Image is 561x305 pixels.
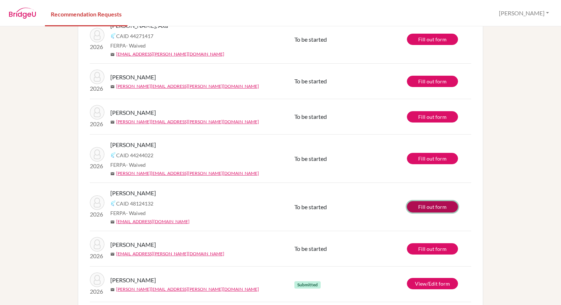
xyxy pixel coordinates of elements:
[407,111,458,123] a: Fill out form
[45,1,127,26] a: Recommendation Requests
[116,83,259,90] a: [PERSON_NAME][EMAIL_ADDRESS][PERSON_NAME][DOMAIN_NAME]
[126,210,146,216] span: - Waived
[90,84,104,93] p: 2026
[110,52,115,57] span: mail
[116,32,153,40] span: CAID 44271417
[116,286,259,293] a: [PERSON_NAME][EMAIL_ADDRESS][PERSON_NAME][DOMAIN_NAME]
[110,42,146,49] span: FERPA
[110,120,115,124] span: mail
[90,147,104,162] img: Rivera, Marcia
[90,195,104,210] img: SIMON, WAEL
[110,161,146,169] span: FERPA
[110,287,115,292] span: mail
[110,252,115,256] span: mail
[294,113,327,120] span: To be started
[294,36,327,43] span: To be started
[407,201,458,212] a: Fill out form
[90,42,104,51] p: 2026
[126,162,146,168] span: - Waived
[110,209,146,217] span: FERPA
[90,105,104,120] img: Alvarado, Katina
[90,287,104,296] p: 2026
[407,243,458,255] a: Fill out form
[110,152,116,158] img: Common App logo
[110,73,156,82] span: [PERSON_NAME]
[294,78,327,84] span: To be started
[90,69,104,84] img: FUNEZ, CECILIA
[110,276,156,285] span: [PERSON_NAME]
[9,8,36,19] img: BridgeU logo
[110,84,115,89] span: mail
[110,240,156,249] span: [PERSON_NAME]
[126,42,146,49] span: - Waived
[294,245,327,252] span: To be started
[116,170,259,177] a: [PERSON_NAME][EMAIL_ADDRESS][PERSON_NAME][DOMAIN_NAME]
[294,281,321,289] span: Submitted
[116,151,153,159] span: CAID 44244022
[90,252,104,260] p: 2026
[110,172,115,176] span: mail
[110,33,116,39] img: Common App logo
[110,108,156,117] span: [PERSON_NAME]
[116,51,224,57] a: [EMAIL_ADDRESS][PERSON_NAME][DOMAIN_NAME]
[90,237,104,252] img: Torres, Arianna
[116,218,190,225] a: [EMAIL_ADDRESS][DOMAIN_NAME]
[407,153,458,164] a: Fill out form
[110,189,156,197] span: [PERSON_NAME]
[407,76,458,87] a: Fill out form
[407,278,458,289] a: View/Edit form
[116,118,259,125] a: [PERSON_NAME][EMAIL_ADDRESS][PERSON_NAME][DOMAIN_NAME]
[90,272,104,287] img: Reyes, Jorge
[294,155,327,162] span: To be started
[90,162,104,170] p: 2026
[90,210,104,219] p: 2026
[110,200,116,206] img: Common App logo
[294,203,327,210] span: To be started
[496,6,552,20] button: [PERSON_NAME]
[90,120,104,128] p: 2026
[116,200,153,207] span: CAID 48124132
[407,34,458,45] a: Fill out form
[110,220,115,224] span: mail
[90,28,104,42] img: Matute, Axa
[116,251,224,257] a: [EMAIL_ADDRESS][PERSON_NAME][DOMAIN_NAME]
[110,140,156,149] span: [PERSON_NAME]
